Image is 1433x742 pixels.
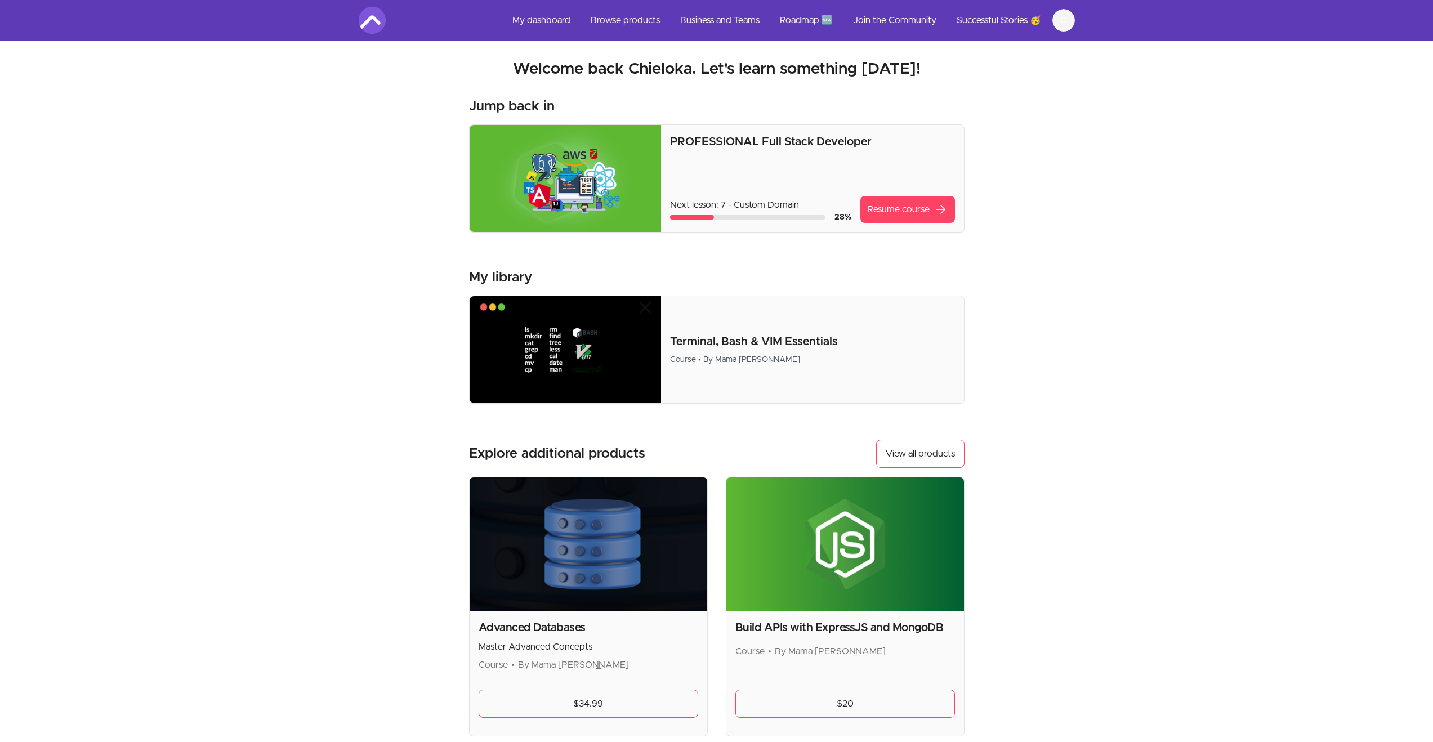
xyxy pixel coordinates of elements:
[671,7,769,34] a: Business and Teams
[518,660,629,669] span: By Mama [PERSON_NAME]
[470,477,707,611] img: Product image for Advanced Databases
[479,690,698,718] a: $34.99
[670,198,851,212] p: Next lesson: 7 - Custom Domain
[670,334,954,350] p: Terminal, Bash & VIM Essentials
[735,647,765,656] span: Course
[670,215,825,220] div: Course progress
[934,203,948,216] span: arrow_forward
[834,213,851,221] span: 28 %
[359,59,1075,79] h2: Welcome back Chieloka. Let's learn something [DATE]!
[479,640,698,654] p: Master Advanced Concepts
[771,7,842,34] a: Roadmap 🆕
[735,620,955,636] h2: Build APIs with ExpressJS and MongoDB
[735,690,955,718] a: $20
[469,97,555,115] h3: Jump back in
[670,354,954,365] div: Course • By Mama [PERSON_NAME]
[359,7,386,34] img: Amigoscode logo
[511,660,515,669] span: •
[768,647,771,656] span: •
[479,660,508,669] span: Course
[469,296,965,404] a: Product image for Terminal, Bash & VIM EssentialsTerminal, Bash & VIM EssentialsCourse • By Mama ...
[470,125,662,232] img: Product image for PROFESSIONAL Full Stack Developer
[726,477,964,611] img: Product image for Build APIs with ExpressJS and MongoDB
[948,7,1050,34] a: Successful Stories 🥳
[503,7,579,34] a: My dashboard
[860,196,955,223] a: Resume coursearrow_forward
[479,620,698,636] h2: Advanced Databases
[670,134,954,150] p: PROFESSIONAL Full Stack Developer
[876,440,965,468] button: View all products
[469,269,532,287] h3: My library
[1052,9,1075,32] button: C
[469,445,645,463] h3: Explore additional products
[844,7,945,34] a: Join the Community
[470,296,662,403] img: Product image for Terminal, Bash & VIM Essentials
[582,7,669,34] a: Browse products
[775,647,886,656] span: By Mama [PERSON_NAME]
[503,7,1075,34] nav: Main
